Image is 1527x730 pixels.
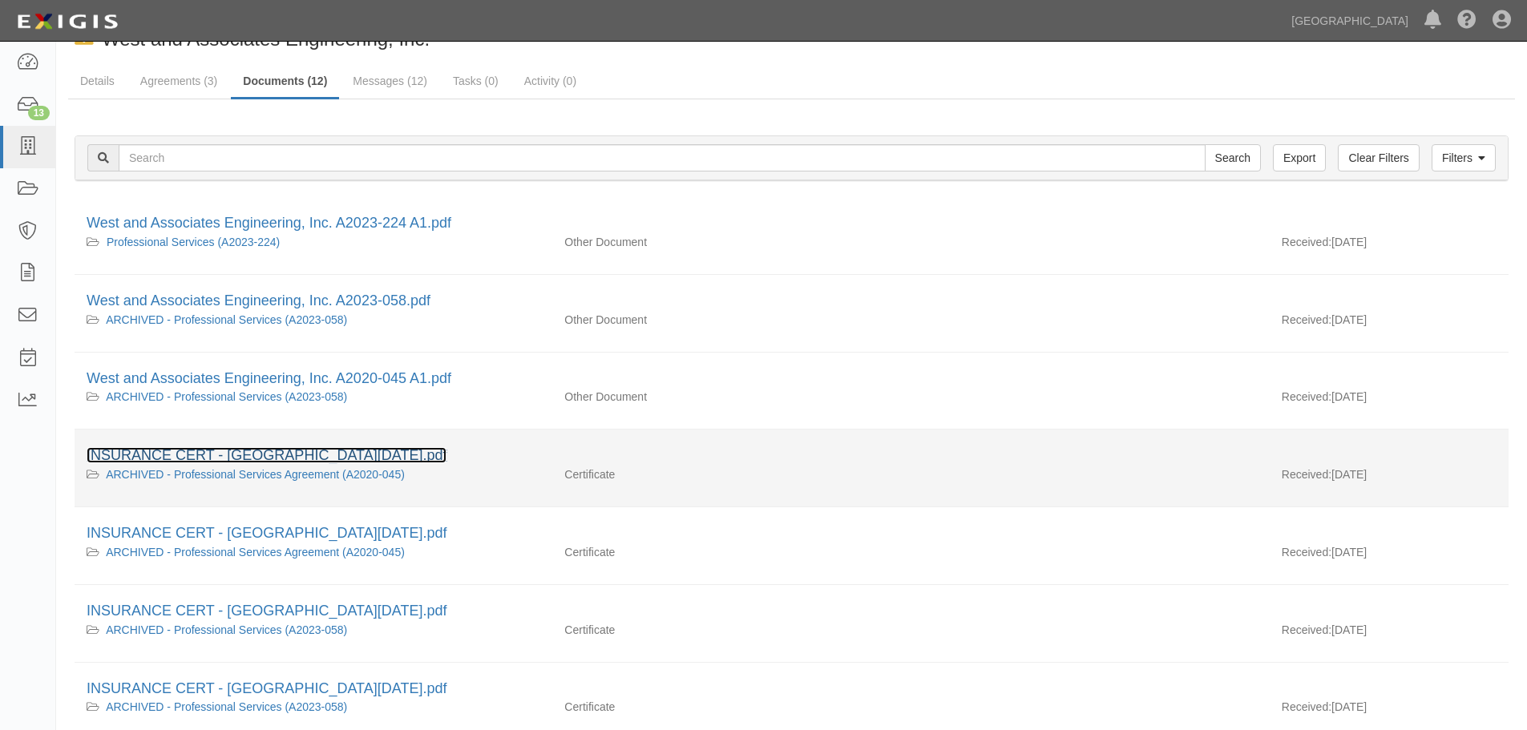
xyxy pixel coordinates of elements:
[1282,699,1331,715] p: Received:
[106,390,347,403] a: ARCHIVED - Professional Services (A2023-058)
[1283,5,1416,37] a: [GEOGRAPHIC_DATA]
[87,544,540,560] div: ARCHIVED - Professional Services Agreement (A2020-045)
[1282,389,1331,405] p: Received:
[68,65,127,97] a: Details
[1270,389,1509,413] div: [DATE]
[1270,544,1509,568] div: [DATE]
[87,446,1497,466] div: INSURANCE CERT - CHINO HILLS_03.21.2023.pdf
[87,389,540,405] div: ARCHIVED - Professional Services (A2023-058)
[87,213,1497,234] div: West and Associates Engineering, Inc. A2023-224 A1.pdf
[1273,144,1326,171] a: Export
[75,29,94,46] i: In Default since 10/10/2024
[87,215,451,231] a: West and Associates Engineering, Inc. A2023-224 A1.pdf
[911,234,1270,235] div: Effective - Expiration
[87,603,446,619] a: INSURANCE CERT - [GEOGRAPHIC_DATA][DATE].pdf
[87,291,1497,312] div: West and Associates Engineering, Inc. A2023-058.pdf
[552,312,911,328] div: Other Document
[1432,144,1496,171] a: Filters
[1270,466,1509,490] div: [DATE]
[552,699,911,715] div: Certificate
[87,525,446,541] a: INSURANCE CERT - [GEOGRAPHIC_DATA][DATE].pdf
[1282,622,1331,638] p: Received:
[87,447,446,463] a: INSURANCE CERT - [GEOGRAPHIC_DATA][DATE].pdf
[1457,11,1477,30] i: Help Center - Complianz
[1282,544,1331,560] p: Received:
[87,370,451,386] a: West and Associates Engineering, Inc. A2020-045 A1.pdf
[1282,312,1331,328] p: Received:
[911,544,1270,545] div: Effective - Expiration
[1282,234,1331,250] p: Received:
[12,7,123,36] img: logo-5460c22ac91f19d4615b14bd174203de0afe785f0fc80cf4dbbc73dc1793850b.png
[911,466,1270,467] div: Effective - Expiration
[512,65,588,97] a: Activity (0)
[87,523,1497,544] div: INSURANCE CERT - CHINO HILLS_03.21.2023.pdf
[911,699,1270,700] div: Effective - Expiration
[87,601,1497,622] div: INSURANCE CERT - CHINO HILLS_03.21.2023.pdf
[106,546,405,559] a: ARCHIVED - Professional Services Agreement (A2020-045)
[87,369,1497,389] div: West and Associates Engineering, Inc. A2020-045 A1.pdf
[441,65,511,97] a: Tasks (0)
[1338,144,1419,171] a: Clear Filters
[911,389,1270,389] div: Effective - Expiration
[911,312,1270,313] div: Effective - Expiration
[552,544,911,560] div: Certificate
[87,680,446,696] a: INSURANCE CERT - [GEOGRAPHIC_DATA][DATE].pdf
[1270,312,1509,336] div: [DATE]
[1270,234,1509,258] div: [DATE]
[1205,144,1261,171] input: Search
[87,312,540,328] div: ARCHIVED - Professional Services (A2023-058)
[552,466,911,482] div: Certificate
[119,144,1206,171] input: Search
[87,622,540,638] div: ARCHIVED - Professional Services (A2023-058)
[87,679,1497,700] div: INSURANCE CERT - CHINO HILLS_03.21.2023.pdf
[552,389,911,405] div: Other Document
[552,234,911,250] div: Other Document
[87,234,540,250] div: Professional Services (A2023-224)
[87,699,540,715] div: ARCHIVED - Professional Services (A2023-058)
[911,622,1270,623] div: Effective - Expiration
[1270,699,1509,723] div: [DATE]
[231,65,339,99] a: Documents (12)
[28,106,50,120] div: 13
[106,623,347,636] a: ARCHIVED - Professional Services (A2023-058)
[341,65,439,97] a: Messages (12)
[106,700,347,713] a: ARCHIVED - Professional Services (A2023-058)
[106,468,405,481] a: ARCHIVED - Professional Services Agreement (A2020-045)
[1282,466,1331,482] p: Received:
[552,622,911,638] div: Certificate
[106,313,347,326] a: ARCHIVED - Professional Services (A2023-058)
[128,65,229,97] a: Agreements (3)
[1270,622,1509,646] div: [DATE]
[107,236,280,248] a: Professional Services (A2023-224)
[87,292,430,309] a: West and Associates Engineering, Inc. A2023-058.pdf
[87,466,540,482] div: ARCHIVED - Professional Services Agreement (A2020-045)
